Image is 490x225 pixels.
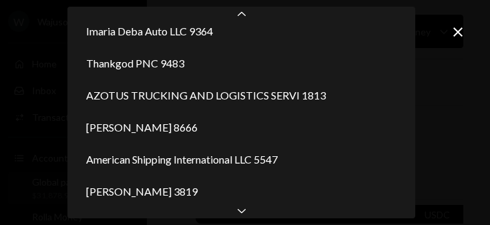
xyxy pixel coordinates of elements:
span: Imaria Deba Auto LLC 9364 [86,23,213,39]
span: [PERSON_NAME] 3819 [86,184,198,200]
span: American Shipping International LLC 5547 [86,152,278,168]
span: [PERSON_NAME] 8666 [86,120,198,136]
span: AZOTUS TRUCKING AND LOGISTICS SERVI 1813 [86,87,326,103]
span: Thankgod PNC 9483 [86,55,184,71]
